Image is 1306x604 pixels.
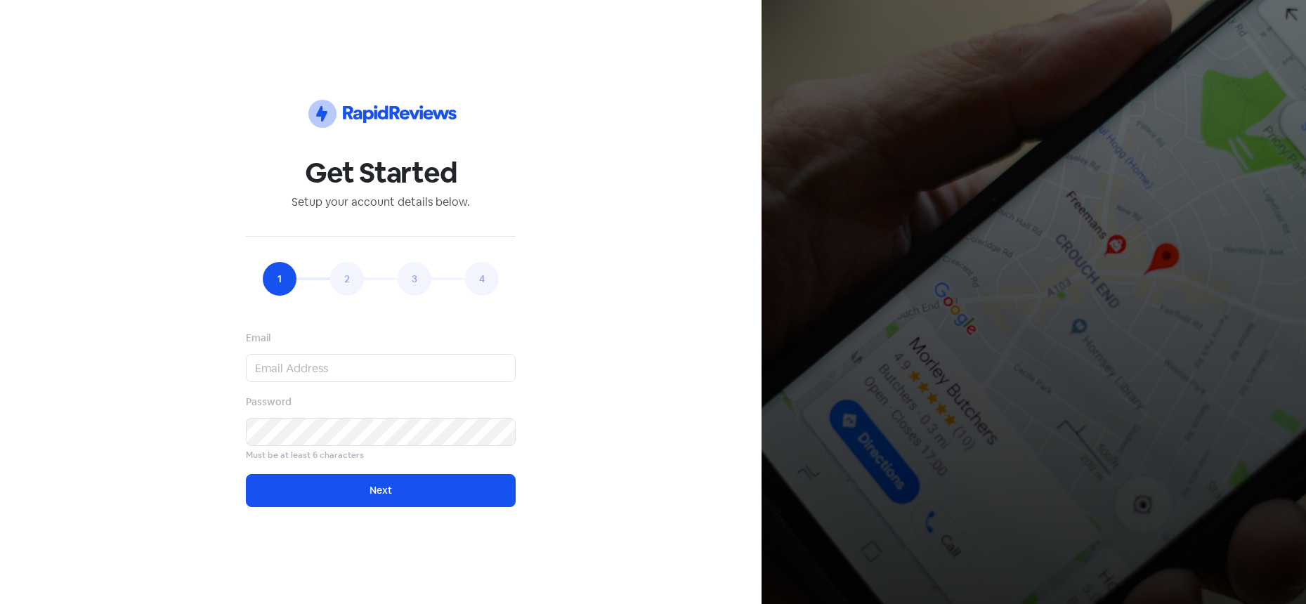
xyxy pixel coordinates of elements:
[292,195,470,209] span: Setup your account details below.
[263,262,296,296] a: 1
[246,354,516,382] input: Email Address
[246,156,516,190] h1: Get Started
[246,474,516,507] button: Next
[246,331,270,346] label: Email
[465,262,499,296] a: 4
[246,395,292,409] label: Password
[330,262,364,296] a: 2
[246,449,364,462] small: Must be at least 6 characters
[398,262,431,296] a: 3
